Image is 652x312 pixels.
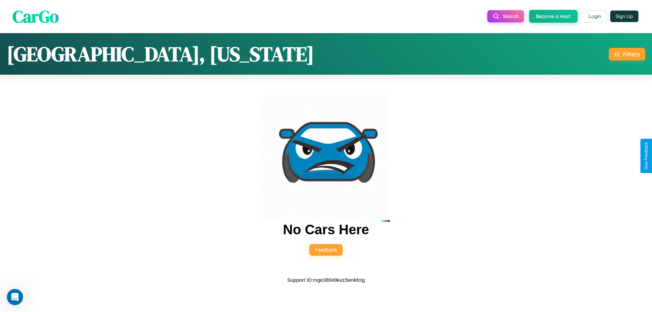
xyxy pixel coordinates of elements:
p: Support ID: mge38049kvz3wnkfctg [287,275,365,285]
button: Login [583,10,607,22]
button: Filters [609,48,645,60]
div: Filters [623,51,640,58]
img: car [262,94,390,222]
button: Become a Host [529,10,578,23]
iframe: Intercom live chat [7,289,23,305]
span: CarGo [13,4,59,28]
button: Feedback [309,244,343,256]
button: Search [487,10,524,22]
h2: No Cars Here [283,222,369,237]
div: Give Feedback [644,142,649,170]
span: Search [503,13,519,19]
button: Sign Up [610,11,638,22]
h1: [GEOGRAPHIC_DATA], [US_STATE] [7,40,314,68]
